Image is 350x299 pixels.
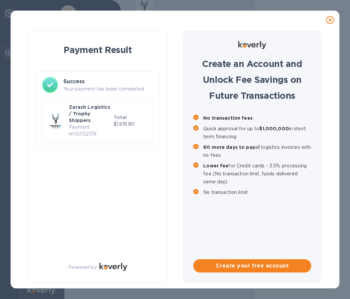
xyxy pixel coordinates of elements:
[203,125,311,141] p: Quick approval for up to in short term financing
[259,126,289,131] b: $1,000,000
[99,263,127,271] img: Logo
[203,162,311,186] p: for Credit cards - 3.5% processing fee (No transaction limit, funds delivered same day)
[68,264,96,271] p: Powered by
[203,188,311,196] p: No transaction limit
[203,145,255,150] b: 60 more days to pay
[203,143,311,159] p: all logistics invoices with no fees
[199,262,306,270] span: Create your free account
[193,259,311,272] button: Create your free account
[238,41,266,49] img: Logo
[63,86,153,92] p: Your payment has been completed.
[114,121,148,128] p: $1,619.80
[63,78,153,86] h3: Success
[193,56,311,103] h1: Create an Account and Unlock Fee Savings on Future Transactions
[203,115,253,121] b: No transaction fees
[69,124,111,138] p: Payment № 10702178
[69,104,111,124] p: Zarach Logistics / Trophy Shippers
[114,115,127,120] b: Total
[203,163,228,168] b: Lower fee
[39,41,156,58] h1: Payment Result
